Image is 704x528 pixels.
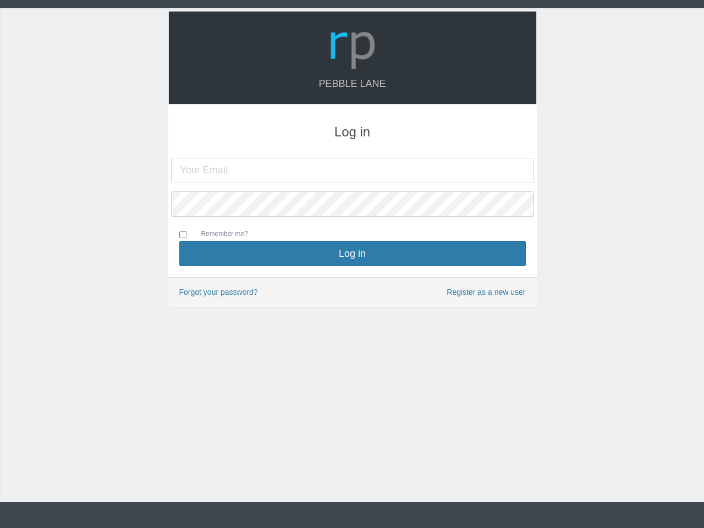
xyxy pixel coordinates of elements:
a: Forgot your password? [179,288,258,296]
button: Log in [179,241,526,266]
img: Logo [326,20,379,73]
a: Register as a new user [447,286,525,299]
h3: Log in [179,125,526,139]
input: Remember me? [179,231,186,238]
input: Your Email [171,158,534,183]
h4: Pebble Lane [180,79,525,90]
label: Remember me? [190,229,248,241]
